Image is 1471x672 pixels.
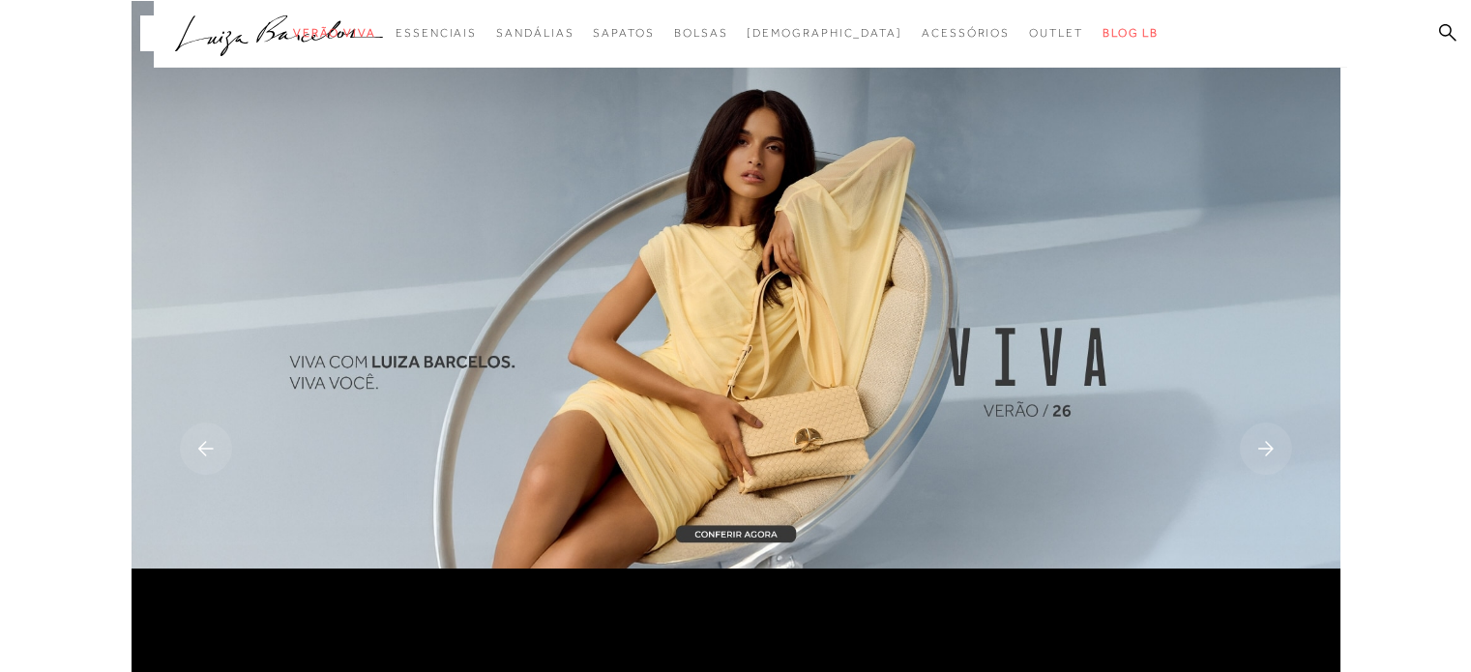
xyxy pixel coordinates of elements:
[132,1,1340,569] img: Banner-Bolsas
[1103,15,1159,51] a: BLOG LB
[747,26,902,40] span: [DEMOGRAPHIC_DATA]
[293,26,376,40] span: Verão Viva
[1029,26,1083,40] span: Outlet
[593,15,654,51] a: categoryNavScreenReaderText
[593,26,654,40] span: Sapatos
[396,15,477,51] a: categoryNavScreenReaderText
[1103,26,1159,40] span: BLOG LB
[922,26,1010,40] span: Acessórios
[922,15,1010,51] a: categoryNavScreenReaderText
[293,15,376,51] a: categoryNavScreenReaderText
[496,15,574,51] a: categoryNavScreenReaderText
[496,26,574,40] span: Sandálias
[396,26,477,40] span: Essenciais
[674,15,728,51] a: categoryNavScreenReaderText
[747,15,902,51] a: noSubCategoriesText
[1029,15,1083,51] a: categoryNavScreenReaderText
[674,26,728,40] span: Bolsas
